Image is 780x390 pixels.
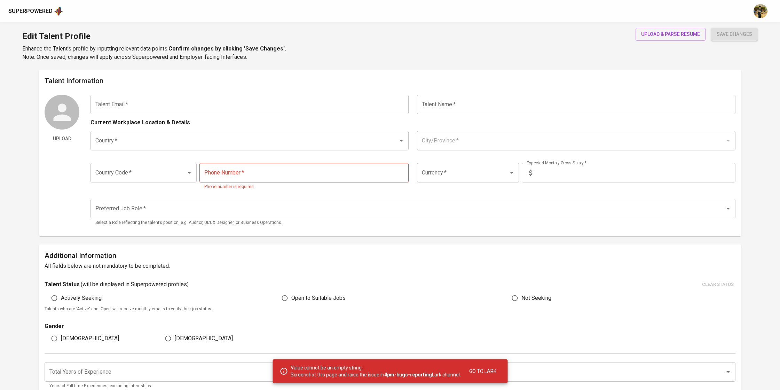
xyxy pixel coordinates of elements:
span: Go to Lark [469,367,496,376]
span: Not Seeking [521,294,551,302]
span: Actively Seeking [61,294,102,302]
button: Open [723,367,733,377]
h6: All fields below are not mandatory to be completed. [45,261,735,271]
p: Current Workplace Location & Details [90,118,190,127]
button: Open [723,204,733,213]
p: ( will be displayed in Superpowered profiles ) [81,280,189,289]
img: yongcheng@glints.com [754,4,767,18]
p: Years of Full-time Experiences, excluding internships. [49,383,381,390]
button: Open [184,168,194,178]
p: Talent Status [45,280,80,289]
span: Open to Suitable Jobs [291,294,346,302]
div: Superpowered [8,7,53,15]
p: Talents who are 'Active' and 'Open' will receive monthly emails to verify their job status. [45,306,735,313]
h6: Additional Information [45,250,735,261]
span: [DEMOGRAPHIC_DATA] [61,334,119,343]
b: Confirm changes by clicking 'Save Changes'. [168,45,286,52]
button: save changes [711,28,758,41]
img: app logo [54,6,63,16]
button: Upload [45,132,79,145]
p: Phone number is required. [204,184,404,190]
span: save changes [717,30,752,39]
button: Open [507,168,517,178]
span: [DEMOGRAPHIC_DATA] [175,334,233,343]
button: Open [396,136,406,146]
p: Value cannot be an empty string: Screenshot this page and raise the issue in Lark channel. [291,364,461,378]
span: Upload [47,134,77,143]
button: upload & parse resume [636,28,706,41]
h1: Edit Talent Profile [22,28,286,45]
h6: Talent Information [45,75,735,86]
span: upload & parse resume [641,30,700,39]
p: Select a Role reflecting the talent’s position, e.g. Auditor, UI/UX Designer, or Business Operati... [95,219,731,226]
p: Enhance the Talent's profile by inputting relevant data points. Note: Once saved, changes will ap... [22,45,286,61]
a: Superpoweredapp logo [8,6,63,16]
b: 4pm-bugs-reporting [384,372,432,377]
p: Gender [45,322,386,330]
button: Go to Lark [466,364,499,378]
